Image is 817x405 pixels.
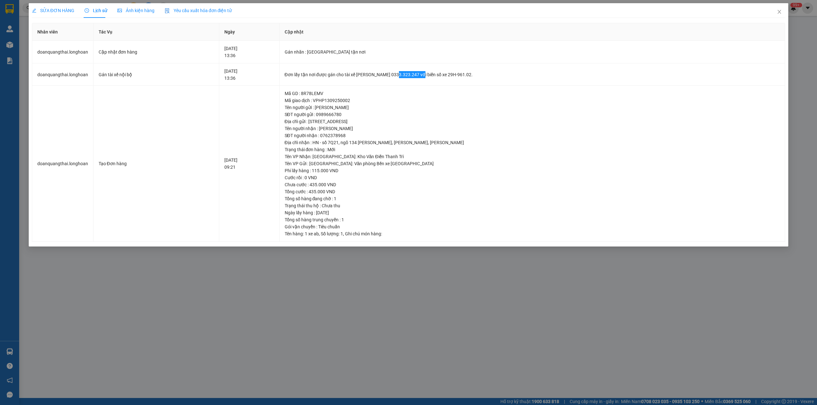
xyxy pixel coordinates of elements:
td: doanquangthai.longhoan [32,63,94,86]
div: Tên VP Gửi : [GEOGRAPHIC_DATA]: Văn phòng Bến xe [GEOGRAPHIC_DATA] [285,160,780,167]
div: Tên VP Nhận: [GEOGRAPHIC_DATA]: Kho Văn Điển Thanh Trì [285,153,780,160]
div: Mã GD : 8R78LEMV [285,90,780,97]
div: Gán tài xế nội bộ [99,71,214,78]
th: Ngày [219,23,280,41]
div: Cập nhật đơn hàng [99,48,214,55]
span: Ảnh kiện hàng [117,8,154,13]
span: Yêu cầu xuất hóa đơn điện tử [165,8,232,13]
div: Tổng cước : 435.000 VND [285,188,780,195]
th: Cập nhật [280,23,785,41]
div: Mã giao dịch : VPHP1309250002 [285,97,780,104]
span: close [777,9,782,14]
span: SỬA ĐƠN HÀNG [32,8,74,13]
img: icon [165,8,170,13]
div: Trạng thái thu hộ : Chưa thu [285,202,780,209]
div: [DATE] 13:36 [224,68,274,82]
div: Trạng thái đơn hàng : Mới [285,146,780,153]
div: [DATE] 09:21 [224,157,274,171]
span: 1 xe ab [305,231,319,236]
div: Đơn lấy tận nơi được gán cho tài xế [PERSON_NAME] 0333.323.247 với biển số xe 29H-961.02. [285,71,780,78]
span: edit [32,8,36,13]
div: SĐT người gửi : 0989666780 [285,111,780,118]
div: Tạo Đơn hàng [99,160,214,167]
span: picture [117,8,122,13]
div: Chưa cước : 435.000 VND [285,181,780,188]
div: Tên người nhận : [PERSON_NAME] [285,125,780,132]
th: Tác Vụ [94,23,219,41]
div: [DATE] 13:36 [224,45,274,59]
td: doanquangthai.longhoan [32,41,94,63]
span: clock-circle [85,8,89,13]
span: Lịch sử [85,8,107,13]
div: Ngày lấy hàng : [DATE] [285,209,780,216]
div: Tên người gửi : [PERSON_NAME] [285,104,780,111]
td: doanquangthai.longhoan [32,86,94,242]
div: Tổng số hàng trung chuyển : 1 [285,216,780,223]
div: Gán nhãn : [GEOGRAPHIC_DATA] tận nơi [285,48,780,55]
div: Tổng số hàng đang chờ : 1 [285,195,780,202]
div: Địa chỉ gửi : [STREET_ADDRESS] [285,118,780,125]
div: Tên hàng: , Số lượng: , Ghi chú món hàng: [285,230,780,237]
div: Cước rồi : 0 VND [285,174,780,181]
div: Địa chỉ nhận : HN - số 7Q21, ngõ 134 [PERSON_NAME], [PERSON_NAME], [PERSON_NAME] [285,139,780,146]
span: 1 [341,231,343,236]
div: SĐT người nhận : 0762378968 [285,132,780,139]
div: Phí lấy hàng : 115.000 VND [285,167,780,174]
button: Close [770,3,788,21]
th: Nhân viên [32,23,94,41]
div: Gói vận chuyển : Tiêu chuẩn [285,223,780,230]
